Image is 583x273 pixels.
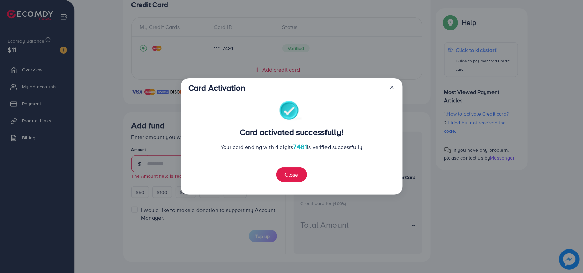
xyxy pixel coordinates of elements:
button: Close [276,167,307,182]
p: Your card ending with 4 digits is verified successfully [188,142,395,151]
span: 7481 [293,141,307,151]
img: success [279,101,304,122]
h3: Card Activation [188,83,245,93]
h3: Card activated successfully! [188,127,395,137]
